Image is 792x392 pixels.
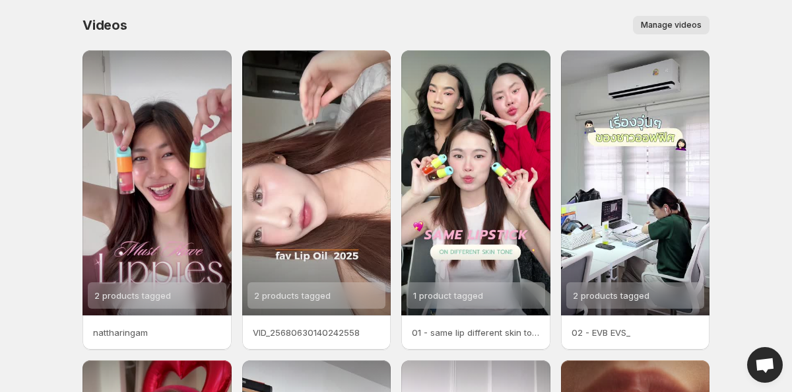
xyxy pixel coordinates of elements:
[82,17,127,33] span: Videos
[412,326,540,339] p: 01 - same lip different skin tone
[94,290,171,301] span: 2 products tagged
[413,290,483,301] span: 1 product tagged
[573,290,649,301] span: 2 products tagged
[633,16,709,34] button: Manage videos
[253,326,381,339] p: VID_25680630140242558
[747,347,783,383] a: Open chat
[93,326,221,339] p: nattharingam
[572,326,700,339] p: 02 - EVB EVS_
[254,290,331,301] span: 2 products tagged
[641,20,702,30] span: Manage videos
